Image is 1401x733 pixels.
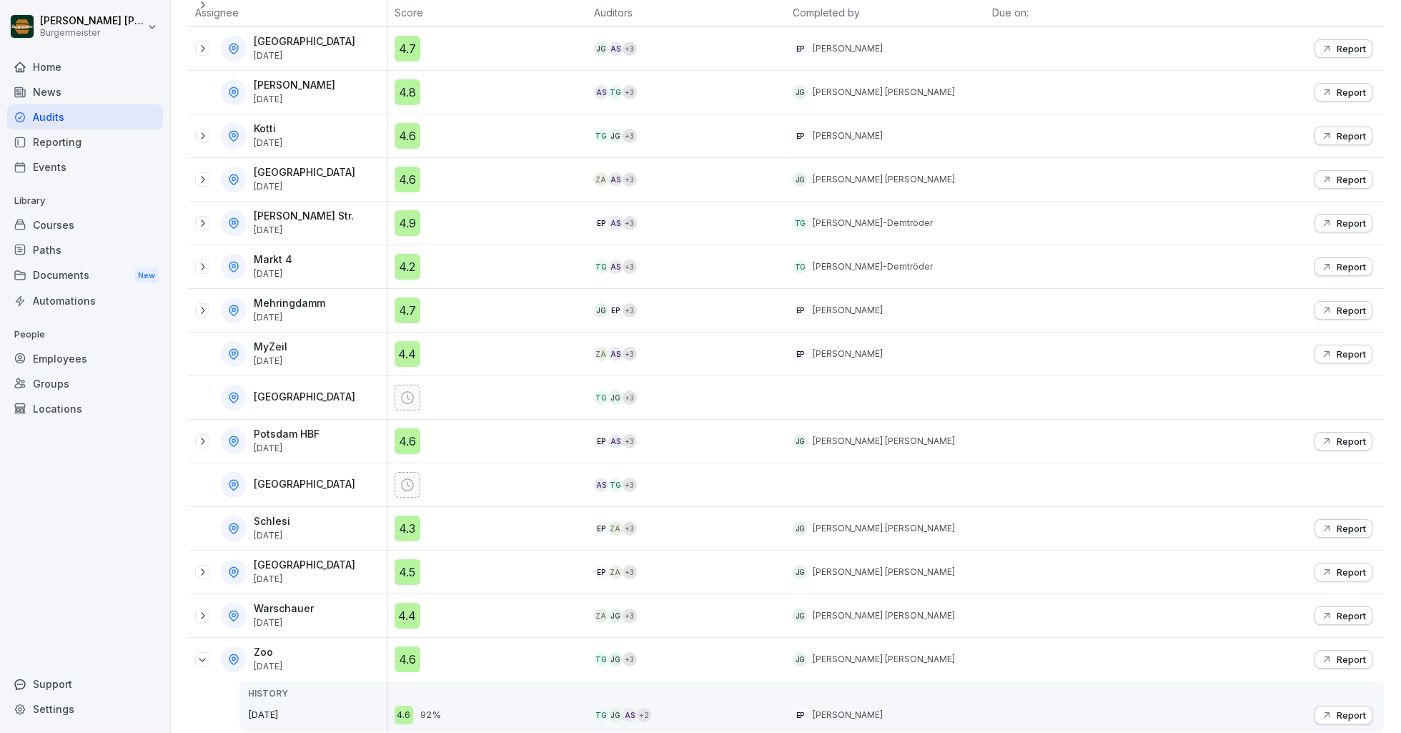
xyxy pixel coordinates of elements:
p: Report [1337,130,1366,142]
a: Events [7,154,163,179]
div: 4.2 [395,254,420,280]
p: [PERSON_NAME]-Demtröder [813,260,933,273]
div: 4.4 [395,603,420,629]
div: JG [793,609,807,623]
button: Report [1315,214,1372,232]
div: JG [594,41,608,56]
p: Report [1337,87,1366,98]
p: HISTORY [248,687,387,700]
p: [PERSON_NAME] [PERSON_NAME] [813,522,955,535]
div: + 3 [623,565,637,579]
p: [DATE] [254,138,282,148]
div: 4.5 [395,559,420,585]
div: JG [793,521,807,536]
p: [DATE] [254,531,290,541]
p: [GEOGRAPHIC_DATA] [254,391,355,403]
p: [PERSON_NAME] [813,709,883,722]
div: JG [608,390,623,405]
div: + 3 [623,478,637,492]
a: DocumentsNew [7,262,163,289]
div: TG [594,708,608,722]
p: Report [1337,523,1366,534]
div: AS [594,85,608,99]
button: Report [1315,650,1372,669]
p: [PERSON_NAME] [813,42,883,55]
div: TG [608,85,623,99]
a: Courses [7,212,163,237]
div: New [134,267,159,284]
p: [PERSON_NAME] [PERSON_NAME] [PERSON_NAME] [40,15,144,27]
p: Potsdam HBF [254,428,320,441]
div: AS [623,708,637,722]
p: Report [1337,305,1366,316]
div: TG [793,216,807,230]
div: + 3 [623,303,637,318]
a: Groups [7,371,163,396]
a: Locations [7,396,163,421]
div: + 3 [623,129,637,143]
button: Report [1315,39,1372,58]
p: Report [1337,43,1366,54]
div: Employees [7,346,163,371]
div: JG [793,172,807,187]
p: MyZeil [254,341,287,353]
p: [DATE] [254,313,325,323]
p: [DATE] [254,269,292,279]
div: 4.6 [395,167,420,192]
div: + 3 [623,85,637,99]
p: [DATE] [254,51,355,61]
a: Paths [7,237,163,262]
div: Documents [7,262,163,289]
a: Reporting [7,129,163,154]
div: + 3 [623,652,637,666]
div: EP [793,129,807,143]
p: [PERSON_NAME] [813,348,883,360]
div: AS [608,434,623,448]
p: 92% [420,708,441,722]
div: 4.9 [395,210,420,236]
p: People [7,323,163,346]
div: 4.8 [395,79,420,105]
div: TG [594,390,608,405]
p: [PERSON_NAME] [PERSON_NAME] [813,653,955,666]
div: Audits [7,104,163,129]
div: EP [594,216,608,230]
a: Settings [7,697,163,722]
p: [PERSON_NAME] [254,79,335,92]
a: News [7,79,163,104]
div: ZA [594,172,608,187]
p: [DATE] [254,225,354,235]
p: [PERSON_NAME] [PERSON_NAME] [813,566,955,579]
div: EP [594,434,608,448]
div: 4.6 [395,646,420,672]
p: [DATE] [254,182,355,192]
button: Report [1315,519,1372,538]
p: [DATE] [254,443,320,453]
div: JG [608,129,623,143]
p: Score [395,5,580,20]
p: [DATE] [254,574,355,584]
p: [DATE] [248,708,387,722]
div: + 3 [623,216,637,230]
div: + 3 [623,434,637,448]
p: Report [1337,217,1366,229]
div: 4.6 [395,706,413,724]
p: [DATE] [254,618,314,628]
button: Report [1315,301,1372,320]
button: Report [1315,432,1372,451]
div: AS [608,216,623,230]
div: EP [793,708,807,722]
div: AS [608,347,623,361]
p: [PERSON_NAME] [PERSON_NAME] [813,173,955,186]
div: JG [594,303,608,318]
p: Burgermeister [40,28,144,38]
div: JG [608,652,623,666]
div: TG [594,652,608,666]
p: Markt 4 [254,254,292,266]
